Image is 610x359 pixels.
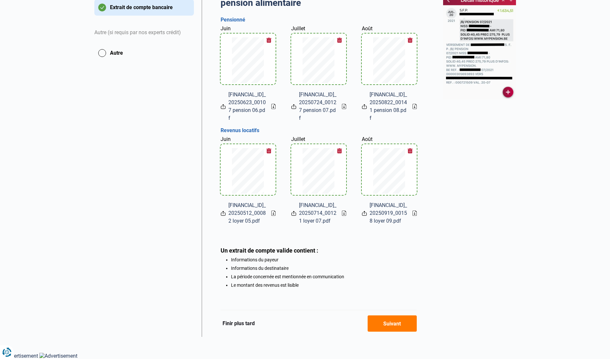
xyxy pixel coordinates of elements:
label: Juillet [291,25,305,33]
button: Suivant [368,315,417,332]
li: Le montant des revenus est lisible [231,283,417,288]
label: Août [362,135,373,143]
li: Informations du destinataire [231,266,417,271]
li: La période concernée est mentionnée en communication [231,274,417,279]
span: [FINANCIAL_ID]_20250714_00121 loyer 07.pdf [299,201,337,225]
label: Juin [221,135,231,143]
div: Un extrait de compte valide contient : [221,247,417,254]
div: Autre (si requis par nos experts crédit) [94,21,194,45]
label: Juillet [291,135,305,143]
img: Advertisement [39,353,77,359]
li: Informations du payeur [231,257,417,262]
h3: Revenus locatifs [221,127,417,134]
span: [FINANCIAL_ID]_20250724_00127 pension 07.pdf [299,91,337,122]
a: Download [342,104,346,109]
a: Download [271,104,276,109]
h3: Pensionné [221,17,417,23]
label: Juin [221,25,231,33]
a: Download [413,104,417,109]
span: [FINANCIAL_ID]_20250512_00082 loyer 05.pdf [228,201,266,225]
button: Finir plus tard [221,319,257,328]
a: Download [271,211,276,216]
span: [FINANCIAL_ID]_20250623_00107 pension 06.pdf [228,91,266,122]
button: Autre [94,45,194,61]
span: [FINANCIAL_ID]_20250822_00141 pension 08.pdf [370,91,407,122]
a: Download [413,211,417,216]
a: Download [342,211,346,216]
label: Août [362,25,373,33]
span: [FINANCIAL_ID]_20250919_00158 loyer 09.pdf [370,201,407,225]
